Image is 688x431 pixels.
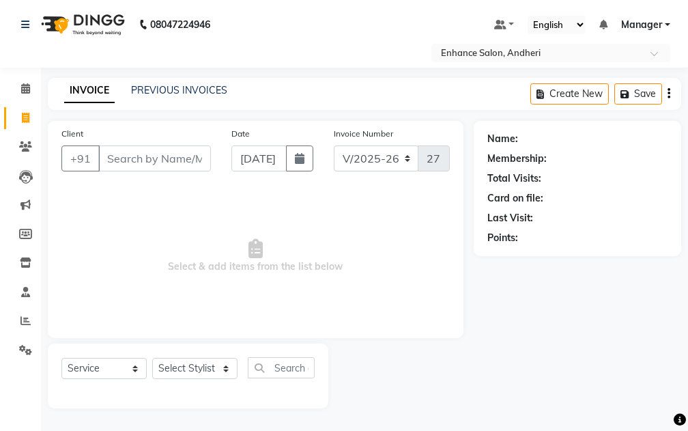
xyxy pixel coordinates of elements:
[487,191,543,206] div: Card on file:
[131,84,227,96] a: PREVIOUS INVOICES
[150,5,210,44] b: 08047224946
[231,128,250,140] label: Date
[248,357,315,378] input: Search or Scan
[487,171,541,186] div: Total Visits:
[61,128,83,140] label: Client
[614,83,662,105] button: Save
[98,145,211,171] input: Search by Name/Mobile/Email/Code
[621,18,662,32] span: Manager
[334,128,393,140] label: Invoice Number
[487,231,518,245] div: Points:
[64,79,115,103] a: INVOICE
[487,152,547,166] div: Membership:
[487,132,518,146] div: Name:
[530,83,609,105] button: Create New
[61,145,100,171] button: +91
[35,5,128,44] img: logo
[487,211,533,225] div: Last Visit:
[61,188,450,324] span: Select & add items from the list below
